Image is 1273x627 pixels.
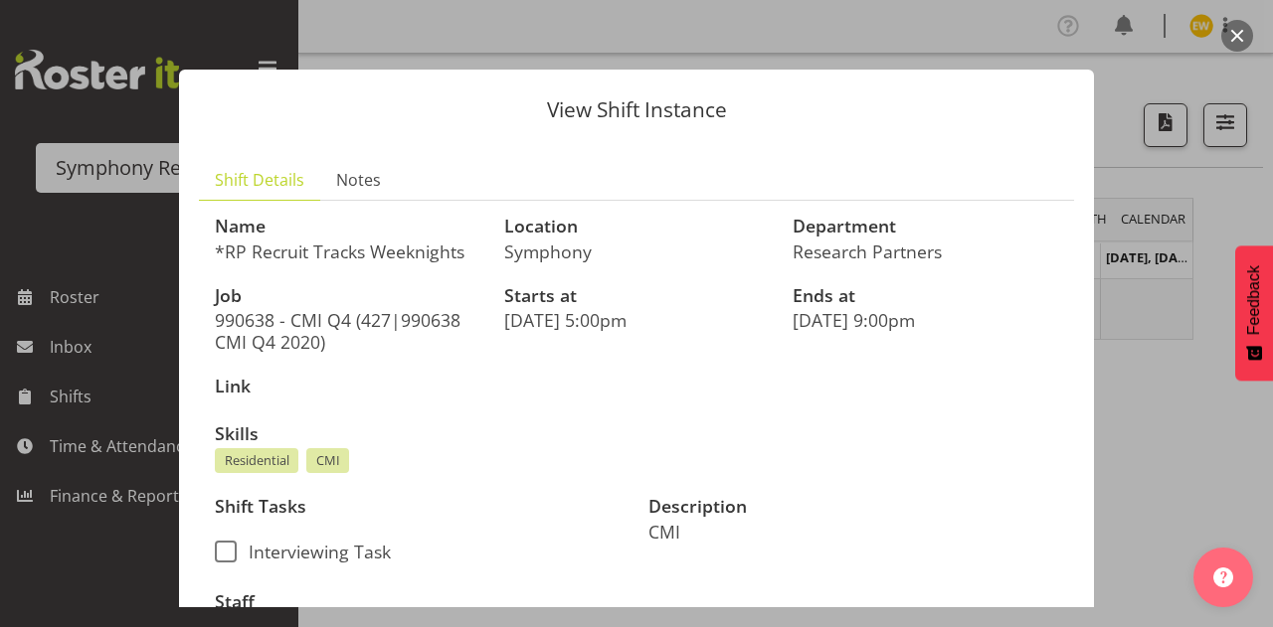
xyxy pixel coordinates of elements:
h3: Staff [215,592,1058,612]
p: Research Partners [793,240,1058,262]
span: CMI [316,451,340,470]
h3: Ends at [793,286,1058,306]
h3: Description [648,497,1058,517]
p: 990638 - CMI Q4 (427|990638 CMI Q4 2020) [215,309,480,353]
span: Feedback [1245,265,1263,335]
h3: Shift Tasks [215,497,625,517]
h3: Location [504,217,770,236]
p: CMI [648,521,1058,543]
p: [DATE] 9:00pm [793,309,1058,331]
h3: Starts at [504,286,770,306]
h3: Skills [215,424,1058,444]
img: help-xxl-2.png [1213,567,1233,587]
p: *RP Recruit Tracks Weeknights [215,240,480,262]
p: View Shift Instance [199,99,1074,120]
span: Notes [336,168,381,192]
h3: Link [215,377,480,396]
p: [DATE] 5:00pm [504,309,770,331]
span: Residential [225,451,289,470]
p: Symphony [504,240,770,262]
h3: Job [215,286,480,306]
h3: Department [793,217,1058,236]
h3: Name [215,217,480,236]
span: Shift Details [215,168,304,192]
button: Feedback - Show survey [1235,245,1273,381]
span: Interviewing Task [237,541,391,562]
